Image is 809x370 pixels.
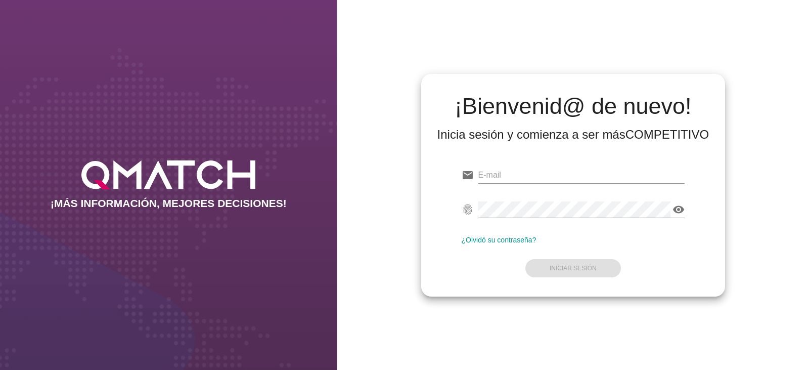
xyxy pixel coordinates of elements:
[437,127,709,143] div: Inicia sesión y comienza a ser más
[462,169,474,181] i: email
[462,203,474,216] i: fingerprint
[462,236,536,244] a: ¿Olvidó su contraseña?
[478,167,685,183] input: E-mail
[625,128,709,141] strong: COMPETITIVO
[437,94,709,118] h2: ¡Bienvenid@ de nuevo!
[51,197,287,210] h2: ¡MÁS INFORMACIÓN, MEJORES DECISIONES!
[672,203,685,216] i: visibility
